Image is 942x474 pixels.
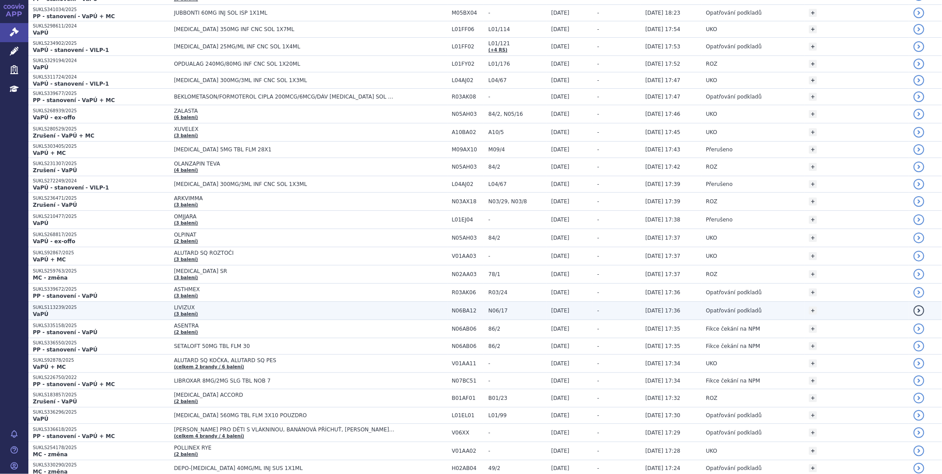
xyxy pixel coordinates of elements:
[706,146,733,153] span: Přerušeno
[33,364,66,370] strong: VaPÚ + MC
[597,360,599,367] span: -
[645,111,680,117] span: [DATE] 17:46
[706,94,762,100] span: Opatřování podkladů
[452,217,484,223] span: L01EJ04
[174,94,396,100] span: BEKLOMETASON/FORMOTEROL CIPLA 200MCG/6MCG/DÁV [MEDICAL_DATA] SOL PSS 1X120DÁV
[33,323,169,329] p: SUKLS335158/2025
[551,26,569,32] span: [DATE]
[551,164,569,170] span: [DATE]
[706,198,718,205] span: ROZ
[551,61,569,67] span: [DATE]
[33,357,169,363] p: SUKLS92878/2025
[597,43,599,50] span: -
[551,412,569,419] span: [DATE]
[174,268,396,274] span: [MEDICAL_DATA] SR
[706,395,718,401] span: ROZ
[597,217,599,223] span: -
[174,412,396,419] span: [MEDICAL_DATA] 560MG TBL FLM 3X10 POUZDRO
[597,26,599,32] span: -
[174,43,396,50] span: [MEDICAL_DATA] 25MG/ML INF CNC SOL 1X4ML
[174,239,198,244] a: (2 balení)
[645,253,680,259] span: [DATE] 17:37
[33,108,169,114] p: SUKLS268939/2025
[488,235,547,241] span: 84/2
[645,61,680,67] span: [DATE] 17:52
[174,115,198,120] a: (6 balení)
[452,448,484,454] span: V01AA02
[645,326,680,332] span: [DATE] 17:35
[551,235,569,241] span: [DATE]
[706,77,717,83] span: UKO
[174,202,198,207] a: (3 balení)
[809,394,817,402] a: +
[452,235,484,241] span: N05AH03
[809,110,817,118] a: +
[488,10,547,16] span: -
[488,253,547,259] span: -
[452,164,484,170] span: N05AH03
[645,94,680,100] span: [DATE] 17:47
[174,293,198,298] a: (3 balení)
[174,399,198,404] a: (2 balení)
[33,23,169,29] p: SUKLS298611/2024
[452,378,484,384] span: N07BC51
[706,43,762,50] span: Opatřování podkladů
[488,360,547,367] span: -
[174,364,244,369] a: (celkem 2 brandy / 6 balení)
[551,289,569,296] span: [DATE]
[33,115,75,121] strong: VaPÚ - ex-offo
[706,61,718,67] span: ROZ
[551,111,569,117] span: [DATE]
[452,271,484,277] span: N02AA03
[33,375,169,381] p: SUKLS226750/2022
[645,26,680,32] span: [DATE] 17:54
[645,343,680,349] span: [DATE] 17:35
[914,251,924,261] a: detail
[33,213,169,220] p: SUKLS210477/2025
[597,10,599,16] span: -
[33,143,169,150] p: SUKLS303405/2025
[174,445,396,451] span: POLLINEX RYE
[706,289,762,296] span: Opatřování podkladů
[597,412,599,419] span: -
[914,144,924,155] a: detail
[809,146,817,154] a: +
[33,64,48,71] strong: VaPÚ
[809,429,817,437] a: +
[174,275,198,280] a: (3 balení)
[551,448,569,454] span: [DATE]
[452,111,484,117] span: N05AH03
[452,146,484,153] span: M09AX10
[645,235,680,241] span: [DATE] 17:37
[488,217,547,223] span: -
[488,129,547,135] span: A10/5
[597,271,599,277] span: -
[33,304,169,311] p: SUKLS113239/2025
[706,253,717,259] span: UKO
[488,395,547,401] span: B01/23
[488,198,547,205] span: N03/29, N03/8
[452,26,484,32] span: L01FF06
[33,220,48,226] strong: VaPÚ
[809,270,817,278] a: +
[33,340,169,346] p: SUKLS336550/2025
[706,271,718,277] span: ROZ
[33,30,48,36] strong: VaPÚ
[645,181,680,187] span: [DATE] 17:39
[174,357,396,363] span: ALUTARD SQ KOČKA, ALUTARD SQ PES
[551,271,569,277] span: [DATE]
[174,10,396,16] span: JUBBONTI 60MG INJ SOL ISP 1X1ML
[706,26,717,32] span: UKO
[33,392,169,398] p: SUKLS183857/2025
[597,77,599,83] span: -
[174,26,396,32] span: [MEDICAL_DATA] 350MG INF CNC SOL 1X7ML
[33,202,77,208] strong: Zrušení - VaPÚ
[914,463,924,474] a: detail
[597,378,599,384] span: -
[914,446,924,456] a: detail
[706,308,762,314] span: Opatřování podkladů
[809,288,817,296] a: +
[174,257,198,262] a: (3 balení)
[914,75,924,86] a: detail
[174,250,396,256] span: ALUTARD SQ ROZTOČI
